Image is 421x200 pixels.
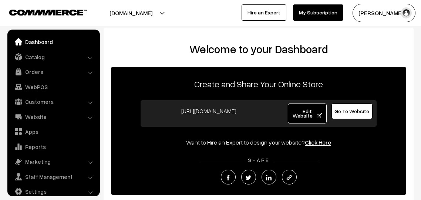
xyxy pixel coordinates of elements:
[111,77,406,91] p: Create and Share Your Online Store
[293,108,322,119] span: Edit Website
[9,155,97,168] a: Marketing
[84,4,178,22] button: [DOMAIN_NAME]
[9,125,97,138] a: Apps
[9,7,74,16] a: COMMMERCE
[9,170,97,183] a: Staff Management
[9,50,97,64] a: Catalog
[9,80,97,94] a: WebPOS
[244,157,273,163] span: SHARE
[9,140,97,153] a: Reports
[401,7,412,18] img: user
[288,104,327,123] a: Edit Website
[353,4,415,22] button: [PERSON_NAME]
[293,4,343,21] a: My Subscription
[9,35,97,48] a: Dashboard
[331,104,373,119] a: Go To Website
[111,43,406,56] h2: Welcome to your Dashboard
[334,108,369,114] span: Go To Website
[9,65,97,78] a: Orders
[242,4,286,21] a: Hire an Expert
[9,185,97,198] a: Settings
[9,10,87,15] img: COMMMERCE
[305,139,331,146] a: Click Here
[9,110,97,123] a: Website
[9,95,97,108] a: Customers
[111,138,406,147] div: Want to Hire an Expert to design your website?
